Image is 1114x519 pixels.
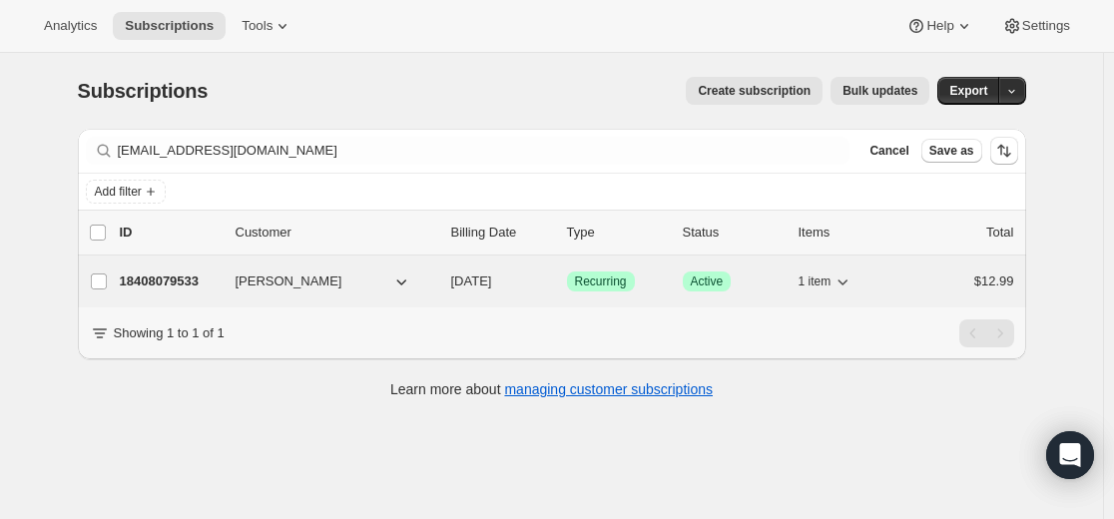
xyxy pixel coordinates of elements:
[242,18,273,34] span: Tools
[120,223,220,243] p: ID
[921,139,982,163] button: Save as
[120,267,1014,295] div: 18408079533[PERSON_NAME][DATE]SuccessRecurringSuccessActive1 item$12.99
[937,77,999,105] button: Export
[861,139,916,163] button: Cancel
[990,12,1082,40] button: Settings
[799,223,898,243] div: Items
[686,77,823,105] button: Create subscription
[949,83,987,99] span: Export
[869,143,908,159] span: Cancel
[118,137,850,165] input: Filter subscribers
[959,319,1014,347] nav: Pagination
[929,143,974,159] span: Save as
[894,12,985,40] button: Help
[236,223,435,243] p: Customer
[120,223,1014,243] div: IDCustomerBilling DateTypeStatusItemsTotal
[86,180,166,204] button: Add filter
[1022,18,1070,34] span: Settings
[990,137,1018,165] button: Sort the results
[974,273,1014,288] span: $12.99
[236,271,342,291] span: [PERSON_NAME]
[114,323,225,343] p: Showing 1 to 1 of 1
[44,18,97,34] span: Analytics
[698,83,811,99] span: Create subscription
[113,12,226,40] button: Subscriptions
[78,80,209,102] span: Subscriptions
[125,18,214,34] span: Subscriptions
[831,77,929,105] button: Bulk updates
[230,12,304,40] button: Tools
[799,273,832,289] span: 1 item
[926,18,953,34] span: Help
[451,273,492,288] span: [DATE]
[451,223,551,243] p: Billing Date
[32,12,109,40] button: Analytics
[691,273,724,289] span: Active
[224,265,423,297] button: [PERSON_NAME]
[567,223,667,243] div: Type
[120,271,220,291] p: 18408079533
[575,273,627,289] span: Recurring
[683,223,783,243] p: Status
[842,83,917,99] span: Bulk updates
[799,267,853,295] button: 1 item
[504,381,713,397] a: managing customer subscriptions
[986,223,1013,243] p: Total
[95,184,142,200] span: Add filter
[1046,431,1094,479] div: Open Intercom Messenger
[390,379,713,399] p: Learn more about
